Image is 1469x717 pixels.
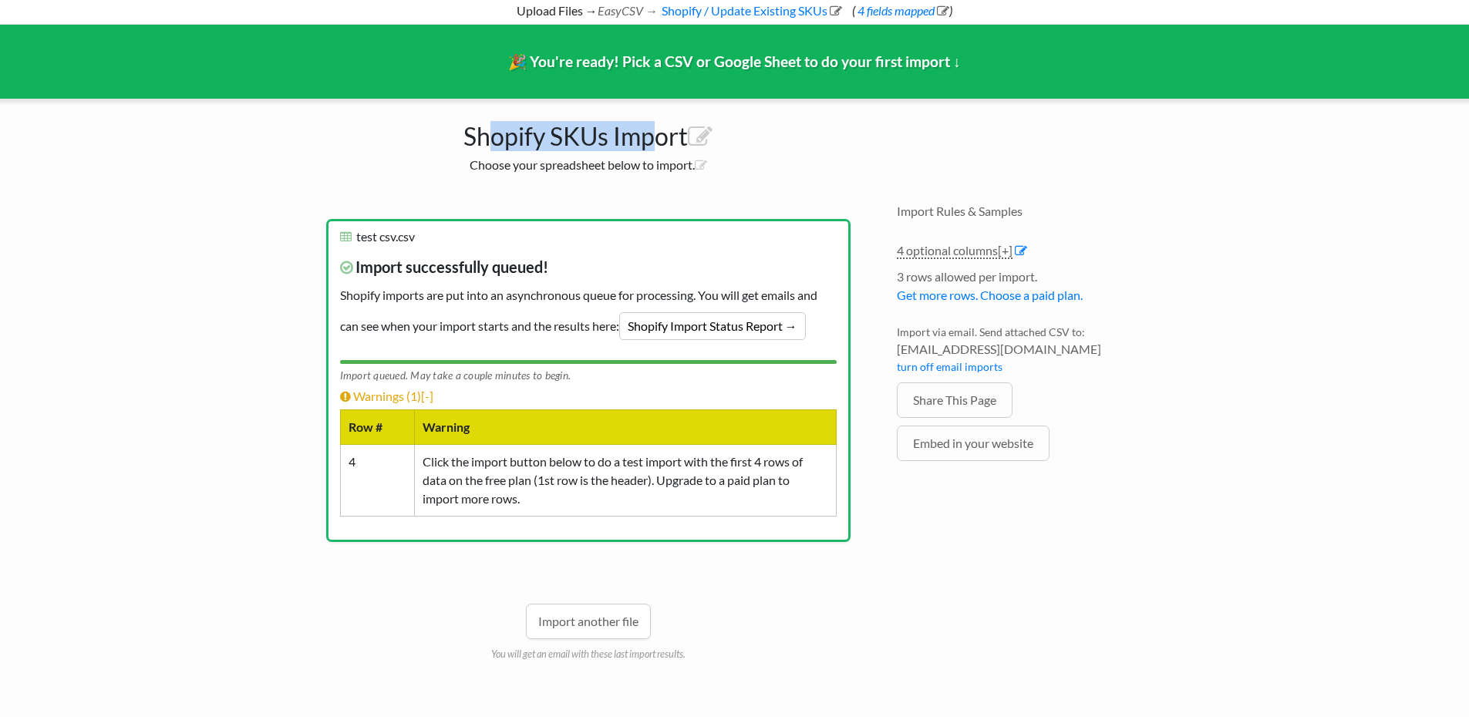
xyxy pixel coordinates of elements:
td: 4 [340,445,414,517]
span: ( ) [852,3,952,18]
div: Import queued. May take a couple minutes to begin. [340,364,837,383]
span: [EMAIL_ADDRESS][DOMAIN_NAME] [897,340,1159,358]
a: Import another file [526,604,651,639]
iframe: Drift Widget Chat Controller [1392,640,1450,698]
span: Import successfully queued! [340,255,837,286]
th: Row # [340,410,414,445]
a: Embed in your website [897,426,1050,461]
td: Click the import button below to do a test import with the first 4 rows of data on the free plan ... [414,445,836,517]
span: test csv.csv [356,229,415,244]
a: 4 fields mapped [855,3,949,18]
i: EasyCSV → [598,3,658,18]
span: [+] [998,243,1012,258]
h1: Shopify SKUs Import [311,114,866,151]
span: 1 [410,389,417,403]
li: Import via email. Send attached CSV to: [897,324,1159,382]
a: turn off email imports [897,360,1002,373]
a: Warnings (1)[-] [340,389,433,403]
a: Share This Page [897,382,1012,418]
li: 3 rows allowed per import. [897,268,1159,312]
a: 4 optional columns[+] [897,243,1012,259]
p: You will get an email with these last import results. [326,639,851,661]
h4: Import Rules & Samples [897,204,1159,218]
h2: Choose your spreadsheet below to import. [311,157,866,172]
th: Warning [414,410,836,445]
span: 🎉 You're ready! Pick a CSV or Google Sheet to do your first import ↓ [508,52,961,70]
a: Get more rows. Choose a paid plan. [897,288,1083,302]
p: Shopify imports are put into an asynchronous queue for processing. You will get emails and can se... [340,244,837,348]
a: Shopify / Update Existing SKUs [659,3,842,18]
a: Shopify Import Status Report → [619,312,806,340]
span: [-] [421,389,433,403]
